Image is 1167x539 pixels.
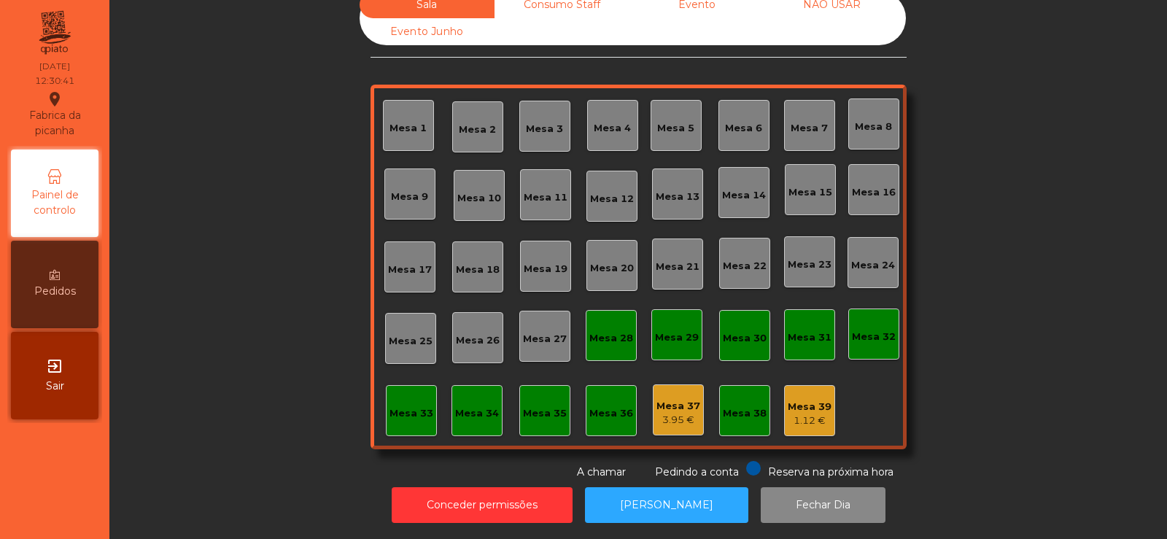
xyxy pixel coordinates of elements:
div: Evento Junho [360,18,495,45]
div: Mesa 5 [657,121,694,136]
div: Mesa 6 [725,121,762,136]
span: Reserva na próxima hora [768,465,893,478]
div: Mesa 21 [656,260,699,274]
div: Mesa 28 [589,331,633,346]
div: Mesa 1 [389,121,427,136]
div: Mesa 10 [457,191,501,206]
div: Mesa 25 [389,334,433,349]
img: qpiato [36,7,72,58]
div: Mesa 16 [852,185,896,200]
div: Mesa 33 [389,406,433,421]
div: Mesa 34 [455,406,499,421]
div: Fabrica da picanha [12,90,98,139]
div: Mesa 36 [589,406,633,421]
div: Mesa 35 [523,406,567,421]
span: A chamar [577,465,626,478]
div: Mesa 31 [788,330,831,345]
div: Mesa 2 [459,123,496,137]
div: Mesa 14 [722,188,766,203]
div: Mesa 39 [788,400,831,414]
div: Mesa 29 [655,330,699,345]
div: Mesa 11 [524,190,567,205]
i: exit_to_app [46,357,63,375]
span: Pedindo a conta [655,465,739,478]
div: Mesa 12 [590,192,634,206]
div: Mesa 15 [788,185,832,200]
span: Pedidos [34,284,76,299]
div: Mesa 26 [456,333,500,348]
button: Fechar Dia [761,487,885,523]
div: Mesa 9 [391,190,428,204]
div: Mesa 22 [723,259,767,274]
div: Mesa 19 [524,262,567,276]
div: Mesa 30 [723,331,767,346]
div: Mesa 38 [723,406,767,421]
div: Mesa 4 [594,121,631,136]
div: Mesa 37 [656,399,700,414]
i: location_on [46,90,63,108]
div: [DATE] [39,60,70,73]
div: Mesa 8 [855,120,892,134]
button: Conceder permissões [392,487,573,523]
span: Painel de controlo [15,187,95,218]
div: 1.12 € [788,414,831,428]
div: Mesa 17 [388,263,432,277]
div: Mesa 23 [788,257,831,272]
div: 12:30:41 [35,74,74,88]
div: Mesa 13 [656,190,699,204]
button: [PERSON_NAME] [585,487,748,523]
div: 3.95 € [656,413,700,427]
div: Mesa 7 [791,121,828,136]
div: Mesa 18 [456,263,500,277]
div: Mesa 27 [523,332,567,346]
div: Mesa 32 [852,330,896,344]
div: Mesa 24 [851,258,895,273]
div: Mesa 20 [590,261,634,276]
span: Sair [46,379,64,394]
div: Mesa 3 [526,122,563,136]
